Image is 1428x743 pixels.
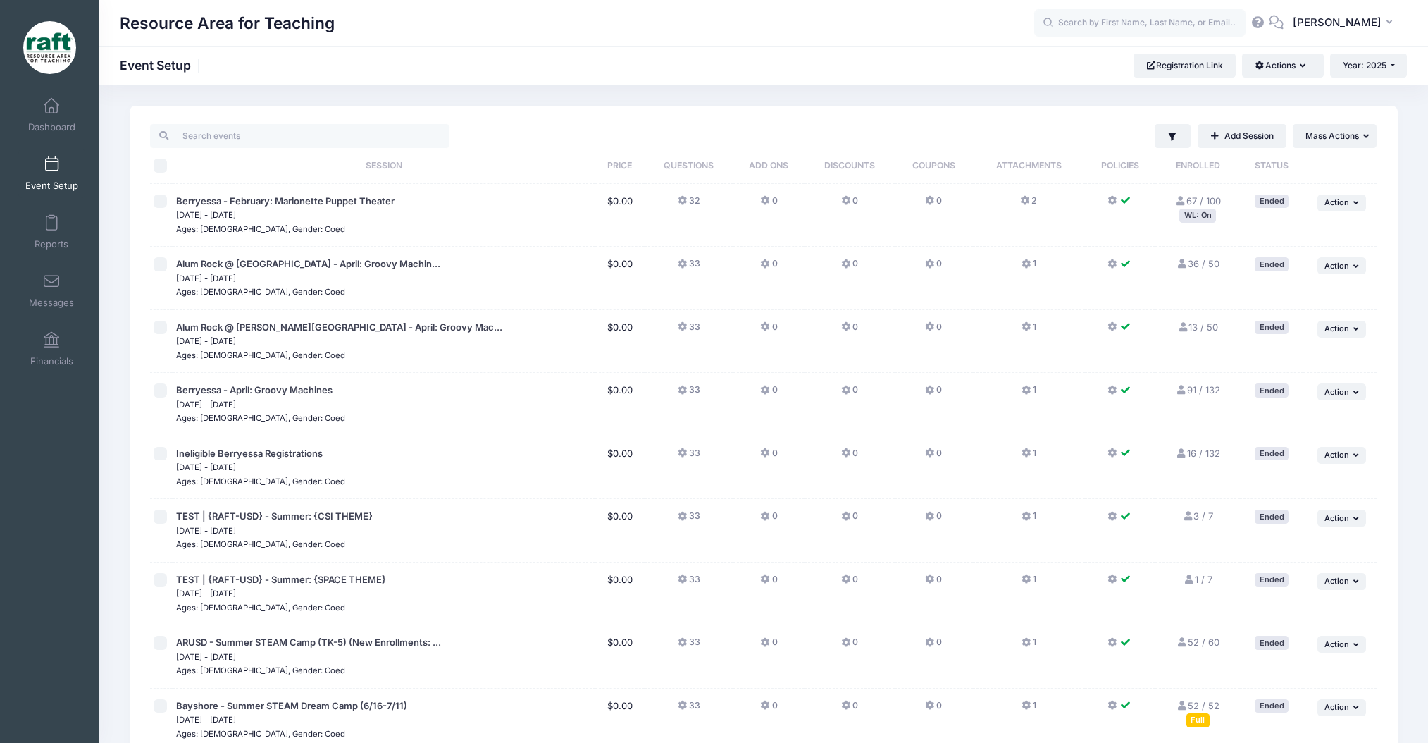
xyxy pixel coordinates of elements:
span: Reports [35,238,68,250]
button: 1 [1022,510,1036,530]
td: $0.00 [595,247,645,310]
th: Questions [645,148,733,184]
div: Ended [1255,383,1289,397]
span: TEST | {RAFT-USD} - Summer: {CSI THEME} [176,510,373,522]
button: Action [1317,195,1367,211]
span: Discounts [824,160,875,171]
td: $0.00 [595,563,645,626]
span: ARUSD - Summer STEAM Camp (TK-5) (New Enrollments: ... [176,637,441,648]
small: Ages: [DEMOGRAPHIC_DATA], Gender: Coed [176,413,345,423]
input: Search events [150,124,449,148]
div: Ended [1255,699,1289,713]
span: Mass Actions [1305,130,1359,141]
div: Ended [1255,257,1289,271]
button: 33 [678,573,700,594]
a: 16 / 132 [1176,448,1220,459]
small: Ages: [DEMOGRAPHIC_DATA], Gender: Coed [176,539,345,549]
button: 0 [760,636,777,656]
button: Action [1317,321,1367,338]
span: Ineligible Berryessa Registrations [176,448,323,459]
button: 33 [678,321,700,341]
th: Attachments [973,148,1085,184]
button: 0 [841,636,858,656]
th: Price [595,148,645,184]
a: Reports [18,207,85,257]
button: 33 [678,636,700,656]
td: $0.00 [595,373,645,436]
small: [DATE] - [DATE] [176,715,236,725]
div: Ended [1255,510,1289,523]
a: 67 / 100 [1175,195,1221,207]
a: 3 / 7 [1182,510,1213,522]
button: 1 [1022,573,1036,594]
button: 33 [678,699,700,720]
td: $0.00 [595,310,645,374]
button: Action [1317,383,1367,400]
h1: Event Setup [120,58,203,73]
small: [DATE] - [DATE] [176,652,236,662]
button: 0 [841,447,858,467]
button: 0 [925,699,942,720]
button: 0 [760,321,777,341]
button: Year: 2025 [1330,54,1407,78]
button: Action [1317,510,1367,527]
th: Enrolled [1155,148,1240,184]
small: Ages: [DEMOGRAPHIC_DATA], Gender: Coed [176,224,345,234]
span: Questions [664,160,714,171]
span: Year: 2025 [1343,60,1386,70]
th: Coupons [895,148,973,184]
th: Discounts [805,148,895,184]
th: Session [173,148,595,184]
button: Action [1317,257,1367,274]
span: Coupons [912,160,955,171]
span: Dashboard [28,121,75,133]
span: Action [1324,513,1349,523]
button: 0 [841,383,858,404]
div: Ended [1255,636,1289,649]
td: $0.00 [595,436,645,500]
button: 0 [925,383,942,404]
span: Action [1324,197,1349,207]
button: 1 [1022,383,1036,404]
button: 33 [678,447,700,467]
span: Messages [29,297,74,309]
a: 13 / 50 [1177,321,1218,333]
span: Action [1324,576,1349,586]
button: 0 [841,321,858,341]
button: 33 [678,510,700,530]
button: 0 [841,699,858,720]
button: 0 [925,573,942,594]
button: 0 [925,195,942,215]
small: [DATE] - [DATE] [176,589,236,598]
button: Action [1317,573,1367,590]
button: Action [1317,447,1367,464]
a: 1 / 7 [1184,574,1212,585]
span: Action [1324,324,1349,333]
button: 32 [678,195,700,215]
div: Ended [1255,321,1289,334]
td: $0.00 [595,499,645,563]
button: Actions [1242,54,1323,78]
button: 0 [760,573,777,594]
div: Ended [1255,573,1289,587]
button: 0 [760,510,777,530]
img: Resource Area for Teaching [23,21,76,74]
button: 1 [1022,321,1036,341]
button: 0 [925,636,942,656]
small: Ages: [DEMOGRAPHIC_DATA], Gender: Coed [176,603,345,613]
a: 52 / 52 Full [1176,700,1219,725]
div: WL: On [1179,209,1216,222]
button: 0 [841,257,858,278]
small: Ages: [DEMOGRAPHIC_DATA], Gender: Coed [176,350,345,360]
button: Action [1317,636,1367,653]
span: Event Setup [25,180,78,192]
small: [DATE] - [DATE] [176,274,236,283]
button: 2 [1020,195,1037,215]
div: Full [1186,713,1210,727]
button: 1 [1022,447,1036,467]
span: Action [1324,261,1349,271]
button: 0 [925,510,942,530]
button: 0 [760,257,777,278]
a: Messages [18,266,85,315]
span: Attachments [996,160,1062,171]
